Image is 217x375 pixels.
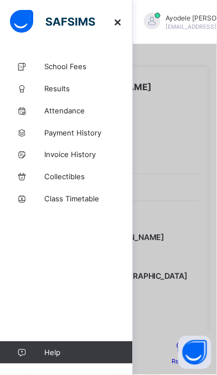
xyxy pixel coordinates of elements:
[178,336,211,369] button: Open asap
[44,106,133,115] span: Attendance
[44,128,133,137] span: Payment History
[44,62,133,71] span: School Fees
[10,10,95,33] img: safsims
[44,348,132,357] span: Help
[44,173,133,181] span: Collectibles
[44,150,133,159] span: Invoice History
[44,195,133,204] span: Class Timetable
[44,84,133,93] span: Results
